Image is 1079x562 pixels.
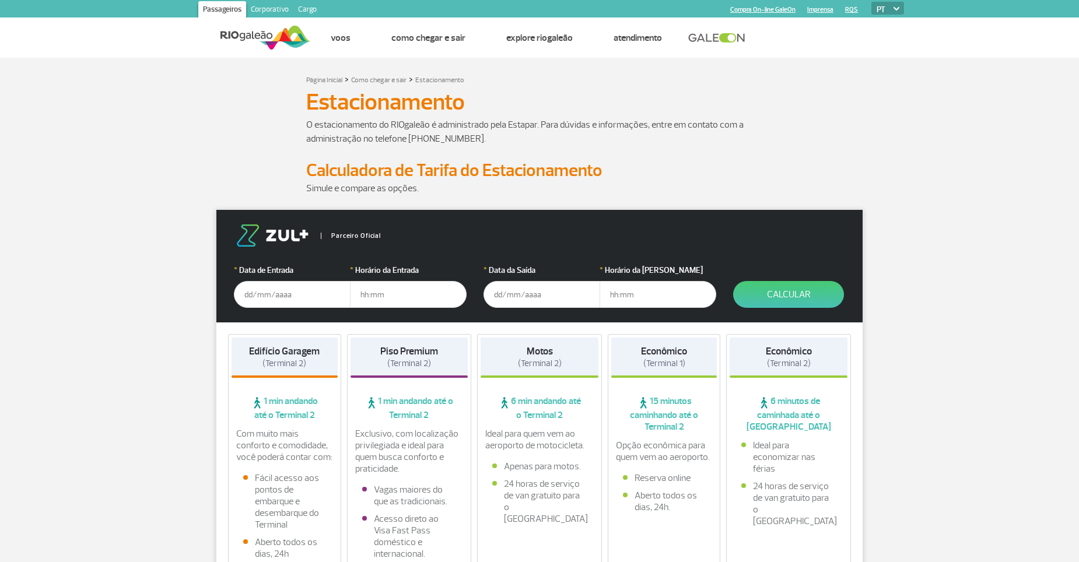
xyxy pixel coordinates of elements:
[321,233,381,239] span: Parceiro Oficial
[362,513,457,560] li: Acesso direto ao Visa Fast Pass doméstico e internacional.
[293,1,321,20] a: Cargo
[234,264,351,276] label: Data de Entrada
[246,1,293,20] a: Corporativo
[741,480,836,527] li: 24 horas de serviço de van gratuito para o [GEOGRAPHIC_DATA]
[807,6,833,13] a: Imprensa
[506,32,573,44] a: Explore RIOgaleão
[484,264,600,276] label: Data da Saída
[345,72,349,86] a: >
[362,484,457,507] li: Vagas maiores do que as tradicionais.
[306,76,342,85] a: Página Inicial
[350,264,467,276] label: Horário da Entrada
[391,32,465,44] a: Como chegar e sair
[380,345,438,357] strong: Piso Premium
[614,32,662,44] a: Atendimento
[355,428,464,475] p: Exclusivo, com localização privilegiada e ideal para quem busca conforto e praticidade.
[409,72,413,86] a: >
[518,358,562,369] span: (Terminal 2)
[492,478,587,525] li: 24 horas de serviço de van gratuito para o [GEOGRAPHIC_DATA]
[351,76,407,85] a: Como chegar e sair
[350,281,467,308] input: hh:mm
[198,1,246,20] a: Passageiros
[306,181,773,195] p: Simule e compare as opções.
[600,264,716,276] label: Horário da [PERSON_NAME]
[485,428,594,451] p: Ideal para quem vem ao aeroporto de motocicleta.
[387,358,431,369] span: (Terminal 2)
[415,76,464,85] a: Estacionamento
[481,395,598,421] span: 6 min andando até o Terminal 2
[730,6,796,13] a: Compra On-line GaleOn
[243,472,326,531] li: Fácil acesso aos pontos de embarque e desembarque do Terminal
[234,224,311,247] img: logo-zul.png
[484,281,600,308] input: dd/mm/aaaa
[766,345,812,357] strong: Econômico
[234,281,351,308] input: dd/mm/aaaa
[733,281,844,308] button: Calcular
[351,395,468,421] span: 1 min andando até o Terminal 2
[331,32,351,44] a: Voos
[527,345,553,357] strong: Motos
[232,395,338,421] span: 1 min andando até o Terminal 2
[249,345,320,357] strong: Edifício Garagem
[741,440,836,475] li: Ideal para economizar nas férias
[643,358,685,369] span: (Terminal 1)
[600,281,716,308] input: hh:mm
[767,358,811,369] span: (Terminal 2)
[616,440,713,463] p: Opção econômica para quem vem ao aeroporto.
[623,490,706,513] li: Aberto todos os dias, 24h.
[611,395,717,433] span: 15 minutos caminhando até o Terminal 2
[492,461,587,472] li: Apenas para motos.
[641,345,687,357] strong: Econômico
[730,395,847,433] span: 6 minutos de caminhada até o [GEOGRAPHIC_DATA]
[306,118,773,146] p: O estacionamento do RIOgaleão é administrado pela Estapar. Para dúvidas e informações, entre em c...
[243,536,326,560] li: Aberto todos os dias, 24h
[306,92,773,112] h1: Estacionamento
[845,6,858,13] a: RQS
[262,358,306,369] span: (Terminal 2)
[623,472,706,484] li: Reserva online
[236,428,333,463] p: Com muito mais conforto e comodidade, você poderá contar com:
[306,160,773,181] h2: Calculadora de Tarifa do Estacionamento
